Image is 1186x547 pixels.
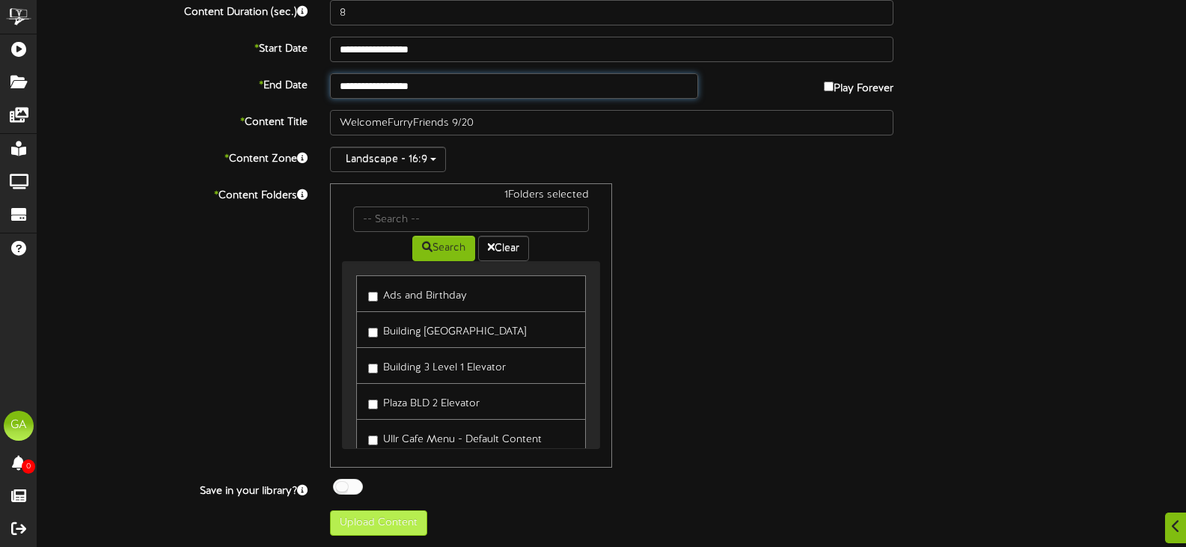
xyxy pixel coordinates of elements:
div: GA [4,411,34,441]
label: End Date [26,73,319,94]
label: Building [GEOGRAPHIC_DATA] [368,320,526,340]
input: Play Forever [824,82,834,91]
button: Upload Content [330,510,427,536]
label: Content Folders [26,183,319,204]
label: Start Date [26,37,319,57]
button: Landscape - 16:9 [330,147,446,172]
input: Title of this Content [330,110,893,135]
div: 1 Folders selected [342,188,599,207]
input: Building 3 Level 1 Elevator [368,364,378,373]
label: Save in your library? [26,479,319,499]
label: Plaza BLD 2 Elevator [368,391,480,412]
label: Play Forever [824,73,893,97]
button: Search [412,236,475,261]
input: Plaza BLD 2 Elevator [368,400,378,409]
button: Clear [478,236,529,261]
label: Ullr Cafe Menu - Default Content Folder [368,427,573,462]
label: Ads and Birthday [368,284,467,304]
input: Ads and Birthday [368,292,378,302]
label: Building 3 Level 1 Elevator [368,355,506,376]
input: Building [GEOGRAPHIC_DATA] [368,328,378,337]
span: 0 [22,459,35,474]
label: Content Zone [26,147,319,167]
label: Content Title [26,110,319,130]
input: Ullr Cafe Menu - Default Content Folder [368,436,378,445]
input: -- Search -- [353,207,588,232]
